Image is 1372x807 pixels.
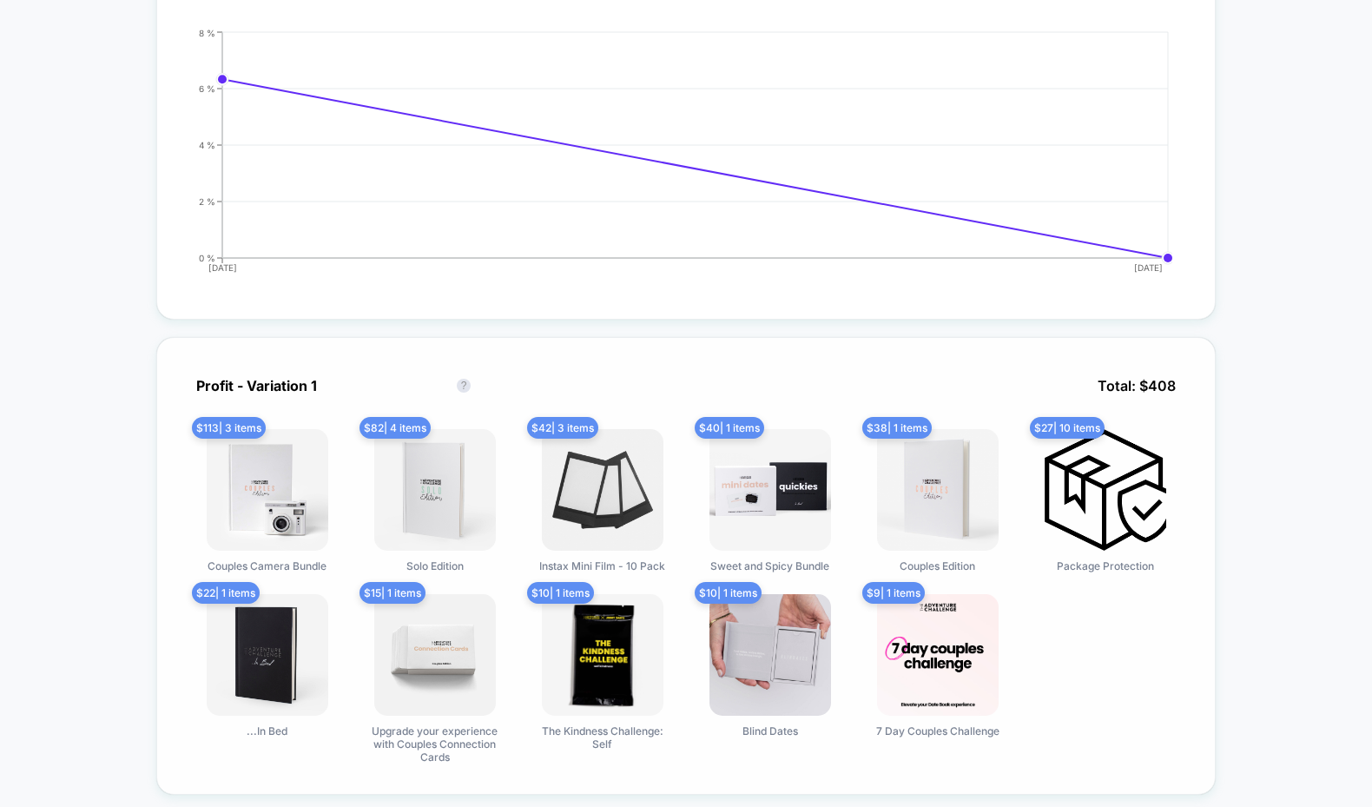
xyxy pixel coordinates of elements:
img: Solo Edition [374,429,496,551]
img: Couples Edition [877,429,999,551]
span: $ 82 | 4 items [359,417,431,439]
span: $ 27 | 10 items [1030,417,1105,439]
tspan: 4 % [199,139,215,149]
span: Couples Camera Bundle [208,559,327,572]
img: Package Protection [1045,429,1166,551]
div: CONVERSION_RATE [170,28,1167,288]
button: ? [457,379,471,393]
span: 7 Day Couples Challenge [876,724,999,738]
span: Package Protection [1057,559,1154,572]
span: $ 38 | 1 items [862,417,932,439]
span: $ 40 | 1 items [695,417,764,439]
tspan: 6 % [199,83,215,93]
img: 7 Day Couples Challenge [877,594,999,716]
span: Total: $ 408 [1089,368,1184,403]
span: $ 10 | 1 items [527,582,594,604]
span: Instax Mini Film - 10 Pack [539,559,665,572]
tspan: 2 % [199,195,215,206]
span: The Kindness Challenge: Self [538,724,668,751]
span: $ 113 | 3 items [192,417,266,439]
span: Upgrade your experience with Couples Connection Cards [370,724,500,764]
span: $ 10 | 1 items [695,582,762,604]
tspan: 0 % [199,252,215,262]
img: Instax Mini Film - 10 Pack [542,429,663,551]
img: Upgrade your experience with Couples Connection Cards [374,594,496,716]
span: Sweet and Spicy Bundle [710,559,829,572]
span: ...In Bed [247,724,287,738]
tspan: 8 % [199,27,215,37]
span: $ 22 | 1 items [192,582,260,604]
img: Couples Camera Bundle [207,429,328,551]
span: Blind Dates [742,724,798,738]
span: Couples Edition [900,559,975,572]
img: The Kindness Challenge: Self [542,594,663,716]
span: $ 9 | 1 items [862,582,925,604]
span: $ 15 | 1 items [359,582,425,604]
img: Blind Dates [709,594,831,716]
img: ...In Bed [207,594,328,716]
span: Solo Edition [406,559,464,572]
tspan: [DATE] [208,262,236,273]
img: Sweet and Spicy Bundle [709,429,831,551]
tspan: [DATE] [1133,262,1162,273]
span: $ 42 | 3 items [527,417,598,439]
